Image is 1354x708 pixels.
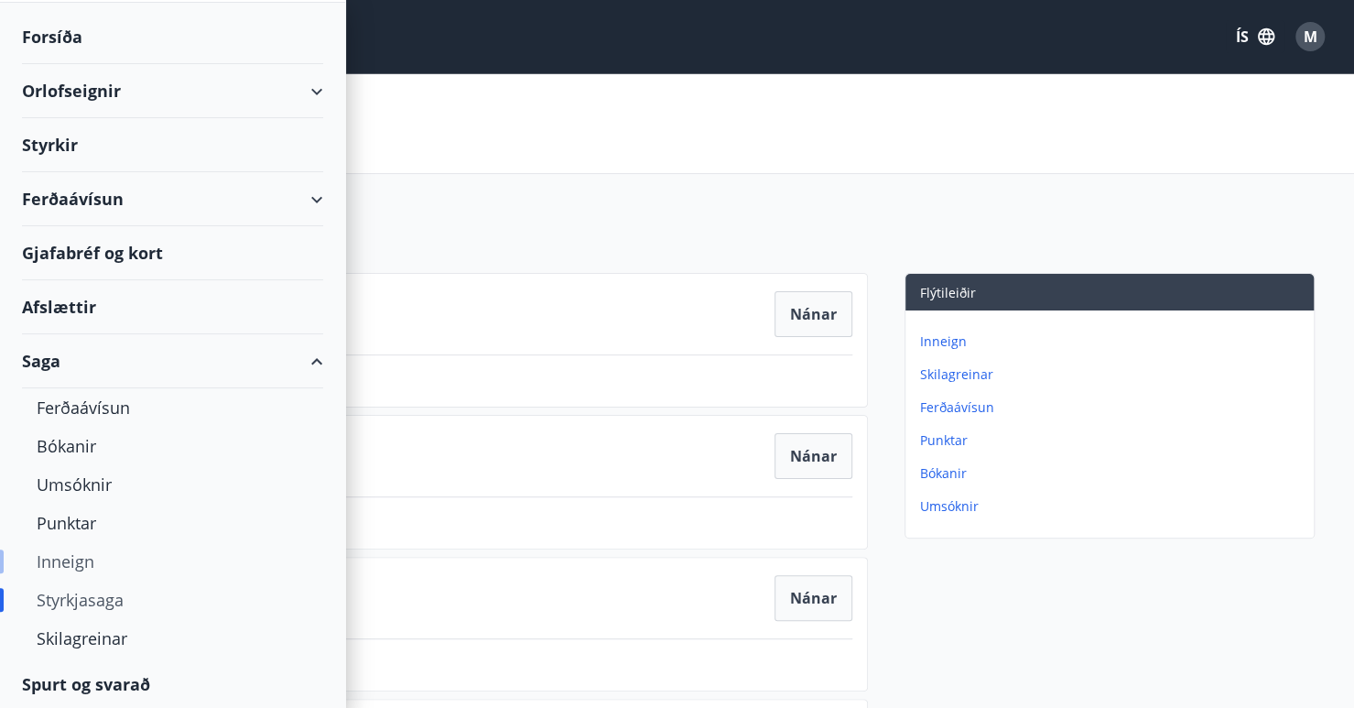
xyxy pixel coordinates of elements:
[774,433,852,479] button: Nánar
[37,542,309,581] div: Inneign
[22,118,323,172] div: Styrkir
[774,575,852,621] button: Nánar
[37,465,309,504] div: Umsóknir
[920,431,1306,450] p: Punktar
[37,427,309,465] div: Bókanir
[22,64,323,118] div: Orlofseignir
[774,291,852,337] button: Nánar
[920,332,1306,351] p: Inneign
[920,398,1306,417] p: Ferðaávísun
[22,10,323,64] div: Forsíða
[920,497,1306,516] p: Umsóknir
[37,619,309,658] div: Skilagreinar
[22,280,323,334] div: Afslættir
[22,172,323,226] div: Ferðaávísun
[37,504,309,542] div: Punktar
[1288,15,1332,59] button: M
[37,581,309,619] div: Styrkjasaga
[22,334,323,388] div: Saga
[1304,27,1317,47] span: M
[920,365,1306,384] p: Skilagreinar
[37,388,309,427] div: Ferðaávísun
[920,284,976,301] span: Flýtileiðir
[920,464,1306,483] p: Bókanir
[1226,20,1284,53] button: ÍS
[22,226,323,280] div: Gjafabréf og kort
